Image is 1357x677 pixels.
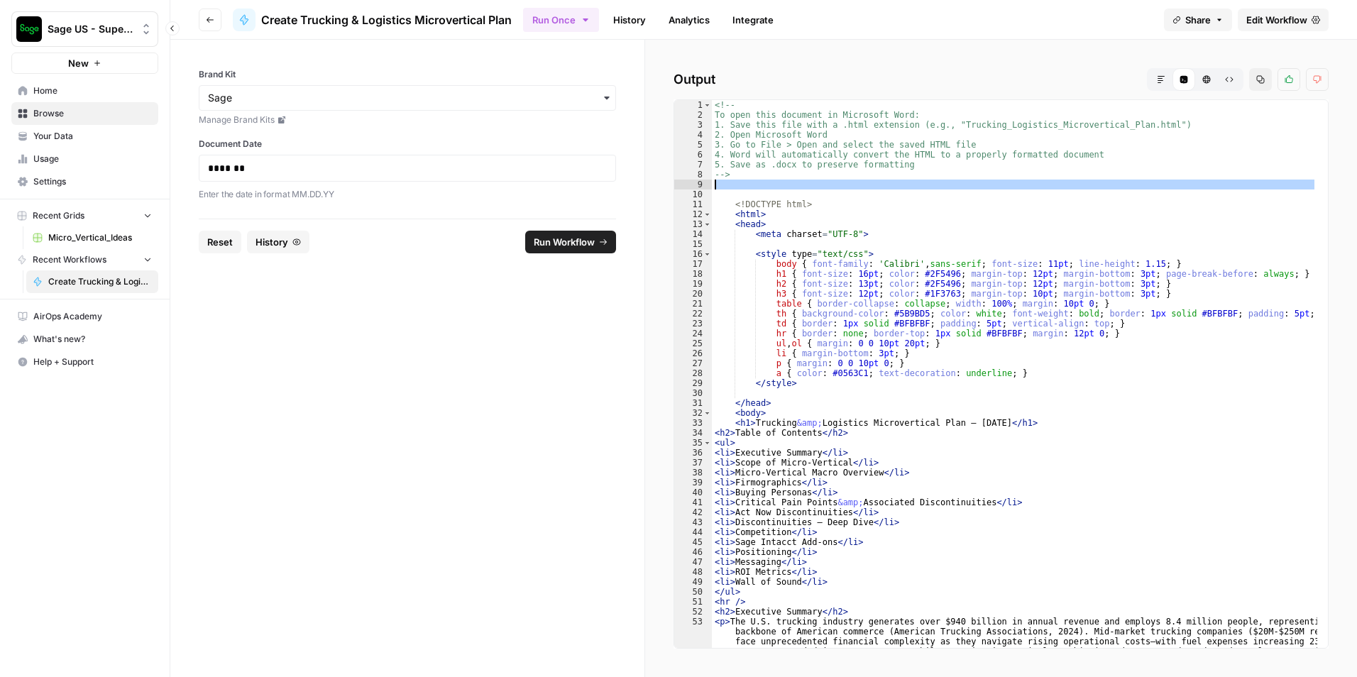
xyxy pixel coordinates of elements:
[674,517,712,527] div: 43
[674,180,712,189] div: 9
[48,231,152,244] span: Micro_Vertical_Ideas
[674,547,712,557] div: 46
[33,356,152,368] span: Help + Support
[674,100,712,110] div: 1
[674,507,712,517] div: 42
[33,209,84,222] span: Recent Grids
[11,102,158,125] a: Browse
[703,219,711,229] span: Toggle code folding, rows 13 through 31
[605,9,654,31] a: History
[674,239,712,249] div: 15
[674,527,712,537] div: 44
[674,617,712,666] div: 53
[68,56,89,70] span: New
[674,68,1329,91] h2: Output
[674,219,712,229] div: 13
[674,358,712,368] div: 27
[674,329,712,338] div: 24
[199,187,616,202] p: Enter the date in format MM.DD.YY
[33,153,152,165] span: Usage
[674,497,712,507] div: 41
[33,84,152,97] span: Home
[26,226,158,249] a: Micro_Vertical_Ideas
[674,428,712,438] div: 34
[674,388,712,398] div: 30
[48,275,152,288] span: Create Trucking & Logistics Microvertical Plan
[11,79,158,102] a: Home
[199,68,616,81] label: Brand Kit
[674,299,712,309] div: 21
[674,557,712,567] div: 47
[11,148,158,170] a: Usage
[674,269,712,279] div: 18
[33,175,152,188] span: Settings
[674,458,712,468] div: 37
[199,231,241,253] button: Reset
[703,408,711,418] span: Toggle code folding, rows 32 through 527
[674,478,712,488] div: 39
[11,11,158,47] button: Workspace: Sage US - Super Marketer
[674,398,712,408] div: 31
[674,289,712,299] div: 20
[33,107,152,120] span: Browse
[674,448,712,458] div: 36
[11,351,158,373] button: Help + Support
[11,249,158,270] button: Recent Workflows
[674,170,712,180] div: 8
[674,607,712,617] div: 52
[674,348,712,358] div: 26
[11,53,158,74] button: New
[703,438,711,448] span: Toggle code folding, rows 35 through 50
[1185,13,1211,27] span: Share
[674,488,712,497] div: 40
[11,170,158,193] a: Settings
[33,310,152,323] span: AirOps Academy
[233,9,512,31] a: Create Trucking & Logistics Microvertical Plan
[674,567,712,577] div: 48
[16,16,42,42] img: Sage US - Super Marketer Logo
[703,209,711,219] span: Toggle code folding, rows 12 through 528
[674,279,712,289] div: 19
[674,249,712,259] div: 16
[674,120,712,130] div: 3
[11,305,158,328] a: AirOps Academy
[674,209,712,219] div: 12
[674,309,712,319] div: 22
[674,438,712,448] div: 35
[48,22,133,36] span: Sage US - Super Marketer
[674,319,712,329] div: 23
[1164,9,1232,31] button: Share
[674,110,712,120] div: 2
[660,9,718,31] a: Analytics
[534,235,595,249] span: Run Workflow
[674,537,712,547] div: 45
[674,587,712,597] div: 50
[11,328,158,351] button: What's new?
[26,270,158,293] a: Create Trucking & Logistics Microvertical Plan
[256,235,288,249] span: History
[208,91,607,105] input: Sage
[674,468,712,478] div: 38
[33,130,152,143] span: Your Data
[703,100,711,110] span: Toggle code folding, rows 1 through 8
[12,329,158,350] div: What's new?
[703,249,711,259] span: Toggle code folding, rows 16 through 29
[261,11,512,28] span: Create Trucking & Logistics Microvertical Plan
[674,597,712,607] div: 51
[247,231,309,253] button: History
[33,253,106,266] span: Recent Workflows
[674,368,712,378] div: 28
[674,378,712,388] div: 29
[674,160,712,170] div: 7
[207,235,233,249] span: Reset
[674,150,712,160] div: 6
[674,189,712,199] div: 10
[674,259,712,269] div: 17
[199,114,616,126] a: Manage Brand Kits
[674,577,712,587] div: 49
[1246,13,1307,27] span: Edit Workflow
[724,9,782,31] a: Integrate
[674,140,712,150] div: 5
[199,138,616,150] label: Document Date
[11,205,158,226] button: Recent Grids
